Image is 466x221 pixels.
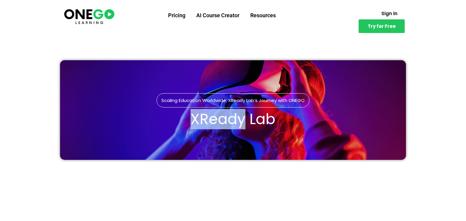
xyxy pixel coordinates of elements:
span: Sign in [381,11,397,16]
h2: Scaling Education Worldwide: XReady Lab’s Journey with ONEGO [161,98,305,103]
h2: XReady Lab [191,112,275,127]
a: Sign in [374,8,405,19]
a: Pricing [163,8,191,23]
span: Try for Free [368,24,396,28]
a: AI Course Creator [191,8,245,23]
a: Try for Free [359,19,405,33]
a: Resources [245,8,281,23]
